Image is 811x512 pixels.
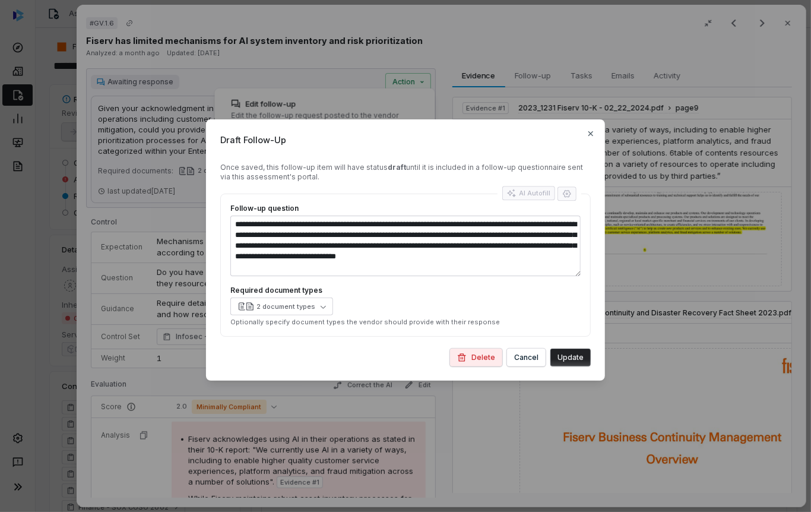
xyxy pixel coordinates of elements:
button: Update [550,349,591,366]
p: Optionally specify document types the vendor should provide with their response [230,318,581,327]
span: Draft Follow-Up [220,134,591,146]
button: Delete [450,349,502,366]
div: 2 document types [257,302,316,311]
label: Required document types [230,286,581,295]
div: Once saved, this follow-up item will have status until it is included in a follow-up questionnair... [220,163,591,182]
label: Follow-up question [230,204,581,213]
button: Cancel [507,349,546,366]
strong: draft [388,163,406,172]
